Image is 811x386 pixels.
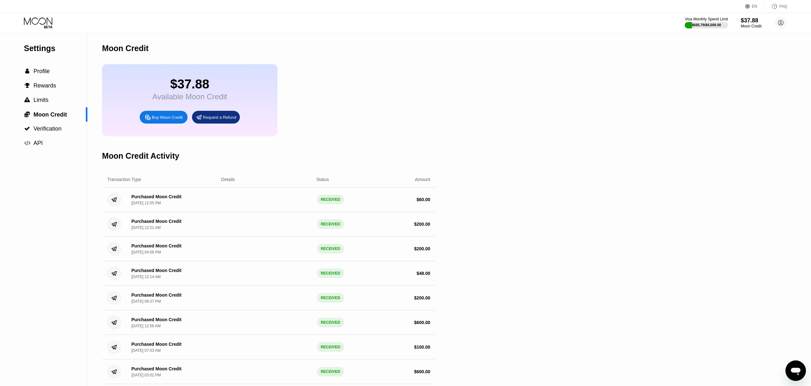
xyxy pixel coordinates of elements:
div: FAQ [779,4,787,9]
div: Purchased Moon Credit [131,317,181,322]
div: $ 200.00 [414,246,430,251]
div: Request a Refund [192,111,240,124]
div: RECEIVED [317,318,344,327]
div: $37.88 [741,17,762,24]
div: [DATE] 07:53 AM [131,348,161,353]
div: [DATE] 08:37 PM [131,299,161,304]
div: Purchased Moon Credit [131,292,181,298]
div: Available Moon Credit [152,92,227,101]
span: Rewards [33,82,56,89]
div: $665.79 / $4,000.00 [692,23,721,27]
div: [DATE] 03:02 PM [131,373,161,377]
div: Amount [415,177,430,182]
span: Limits [33,97,48,103]
div: [DATE] 04:56 PM [131,250,161,254]
div: Buy Moon Credit [140,111,188,124]
div: Request a Refund [203,115,236,120]
div: [DATE] 12:56 AM [131,324,161,328]
div: Moon Credit Activity [102,151,179,161]
div: Buy Moon Credit [152,115,183,120]
div: $ 200.00 [414,222,430,227]
div: RECEIVED [317,269,344,278]
div: $ 600.00 [414,320,430,325]
div: Moon Credit [741,24,762,28]
div: $ 48.00 [417,271,430,276]
span:  [24,111,30,117]
div: $ 600.00 [414,369,430,374]
div: EN [745,3,765,10]
div: RECEIVED [317,342,344,352]
div: Purchased Moon Credit [131,342,181,347]
div: Moon Credit [102,44,149,53]
div: Details [221,177,235,182]
span:  [24,126,30,132]
div: $37.88Moon Credit [741,17,762,28]
div: RECEIVED [317,219,344,229]
div: Purchased Moon Credit [131,243,181,248]
div: Purchased Moon Credit [131,194,181,199]
span:  [25,83,30,88]
span:  [25,68,29,74]
span: API [33,140,43,146]
span:  [24,97,30,103]
div: [DATE] 12:21 AM [131,225,161,230]
div:  [24,83,30,88]
div: Purchased Moon Credit [131,366,181,371]
div: RECEIVED [317,244,344,254]
div: RECEIVED [317,293,344,303]
span: Moon Credit [33,111,67,118]
div: RECEIVED [317,367,344,376]
div:  [24,68,30,74]
span: Profile [33,68,50,74]
div: $ 60.00 [417,197,430,202]
div: $ 100.00 [414,344,430,350]
div: Status [316,177,329,182]
div: FAQ [765,3,787,10]
div: EN [752,4,757,9]
div: Visa Monthly Spend Limit [685,17,728,21]
span:  [24,140,30,146]
div: Settings [24,44,87,53]
div: Visa Monthly Spend Limit$665.79/$4,000.00 [685,17,728,28]
span: Verification [33,125,62,132]
div: Purchased Moon Credit [131,268,181,273]
div: $37.88 [152,77,227,91]
iframe: Button to launch messaging window [785,360,806,381]
div: RECEIVED [317,195,344,204]
div: Transaction Type [107,177,141,182]
div: [DATE] 12:14 AM [131,275,161,279]
div: [DATE] 12:05 PM [131,201,161,205]
div: $ 200.00 [414,295,430,300]
div: Purchased Moon Credit [131,219,181,224]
